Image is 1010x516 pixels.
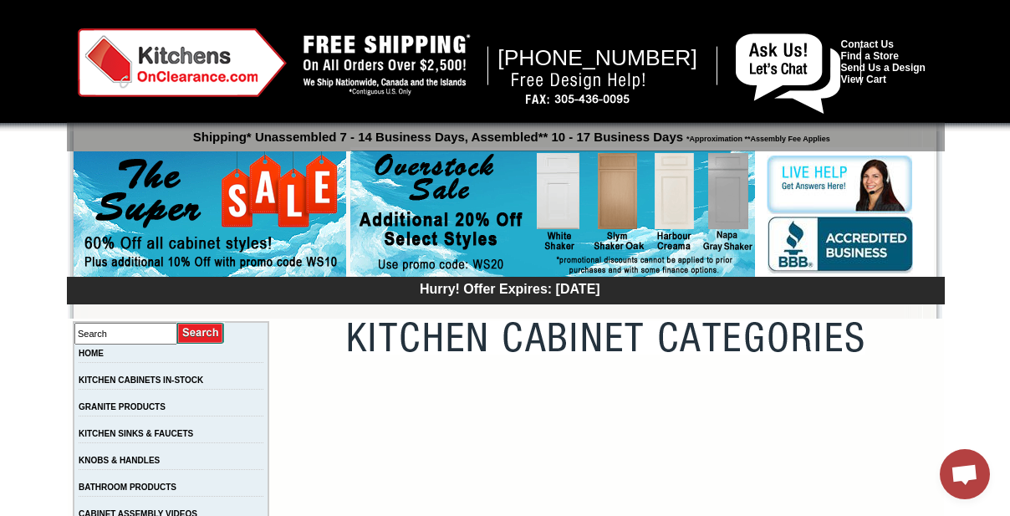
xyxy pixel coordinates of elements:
[79,456,160,465] a: KNOBS & HANDLES
[75,122,945,144] p: Shipping* Unassembled 7 - 14 Business Days, Assembled** 10 - 17 Business Days
[841,62,926,74] a: Send Us a Design
[177,322,225,345] input: Submit
[841,74,886,85] a: View Cart
[940,449,990,499] div: Open chat
[79,402,166,411] a: GRANITE PRODUCTS
[841,50,899,62] a: Find a Store
[841,38,894,50] a: Contact Us
[79,376,203,385] a: KITCHEN CABINETS IN-STOCK
[79,483,176,492] a: BATHROOM PRODUCTS
[75,279,945,297] div: Hurry! Offer Expires: [DATE]
[79,349,104,358] a: HOME
[78,28,287,97] img: Kitchens on Clearance Logo
[79,429,193,438] a: KITCHEN SINKS & FAUCETS
[683,130,830,143] span: *Approximation **Assembly Fee Applies
[497,45,697,70] span: [PHONE_NUMBER]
